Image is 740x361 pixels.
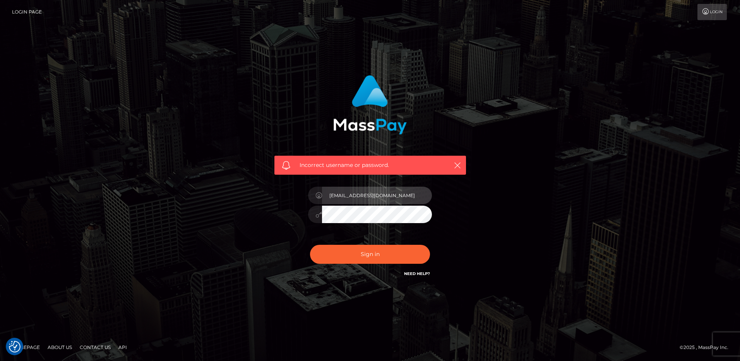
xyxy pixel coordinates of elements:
[333,75,407,134] img: MassPay Login
[9,341,21,352] img: Revisit consent button
[300,161,441,169] span: Incorrect username or password.
[322,187,432,204] input: Username...
[115,341,130,353] a: API
[310,245,430,264] button: Sign in
[404,271,430,276] a: Need Help?
[45,341,75,353] a: About Us
[77,341,114,353] a: Contact Us
[9,341,21,352] button: Consent Preferences
[12,4,42,20] a: Login Page
[9,341,43,353] a: Homepage
[680,343,734,352] div: © 2025 , MassPay Inc.
[697,4,727,20] a: Login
